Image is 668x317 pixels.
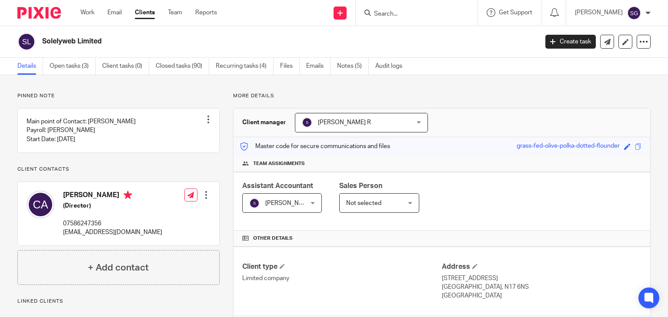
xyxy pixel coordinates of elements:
a: Open tasks (3) [50,58,96,75]
img: svg%3E [27,191,54,218]
p: Client contacts [17,166,220,173]
a: Closed tasks (90) [156,58,209,75]
p: [STREET_ADDRESS] [442,274,641,283]
h2: Solelyweb Limited [42,37,434,46]
a: Recurring tasks (4) [216,58,274,75]
a: Client tasks (0) [102,58,149,75]
i: Primary [124,191,132,199]
p: [PERSON_NAME] [575,8,623,17]
a: Notes (5) [337,58,369,75]
div: grass-fed-olive-polka-dotted-flounder [517,142,620,152]
a: Work [80,8,94,17]
p: [GEOGRAPHIC_DATA], N17 6NS [442,283,641,291]
p: More details [233,92,651,99]
p: Linked clients [17,298,220,305]
span: Other details [253,235,293,242]
h3: Client manager [242,118,286,127]
span: Team assignments [253,160,305,167]
h5: (Director) [63,201,162,210]
a: Files [280,58,300,75]
a: Reports [195,8,217,17]
a: Clients [135,8,155,17]
span: Sales Person [339,182,382,189]
p: 07586247356 [63,219,162,228]
a: Create task [545,35,596,49]
img: svg%3E [302,117,312,128]
p: Pinned note [17,92,220,99]
span: Get Support [499,10,532,16]
h4: + Add contact [88,261,149,274]
span: Not selected [346,200,381,206]
img: svg%3E [627,6,641,20]
a: Audit logs [375,58,409,75]
img: Pixie [17,7,61,19]
img: svg%3E [17,33,36,51]
p: Master code for secure communications and files [240,142,390,151]
a: Team [168,8,182,17]
p: [GEOGRAPHIC_DATA] [442,291,641,300]
span: [PERSON_NAME] R [265,200,318,206]
h4: Client type [242,262,442,271]
h4: Address [442,262,641,271]
a: Email [107,8,122,17]
a: Details [17,58,43,75]
p: Limited company [242,274,442,283]
p: [EMAIL_ADDRESS][DOMAIN_NAME] [63,228,162,237]
input: Search [373,10,451,18]
span: Assistant Accountant [242,182,313,189]
a: Emails [306,58,331,75]
h4: [PERSON_NAME] [63,191,162,201]
span: [PERSON_NAME] R [318,119,371,125]
img: svg%3E [249,198,260,208]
